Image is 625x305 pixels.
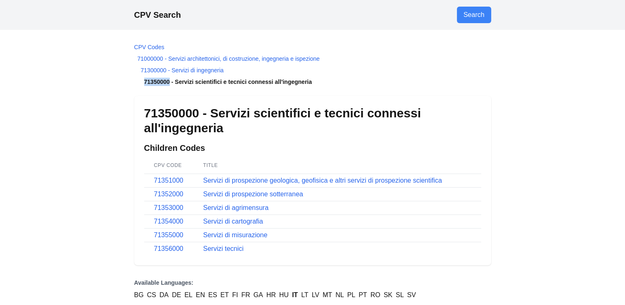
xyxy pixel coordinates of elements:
[335,290,344,300] a: NL
[159,290,169,300] a: DA
[457,7,491,23] a: Go to search
[196,290,205,300] a: EN
[134,43,491,86] nav: Breadcrumb
[134,44,164,50] a: CPV Codes
[154,204,183,211] a: 71353000
[203,204,269,211] a: Servizi di agrimensura
[134,78,491,86] li: 71350000 - Servizi scientifici e tecnici connessi all'ingegneria
[144,142,481,154] h2: Children Codes
[208,290,217,300] a: ES
[154,191,183,198] a: 71352000
[193,157,481,174] th: Title
[301,290,308,300] a: LT
[154,177,183,184] a: 71351000
[134,279,491,300] nav: Language Versions
[241,290,250,300] a: FR
[203,231,268,238] a: Servizi di misurazione
[154,231,183,238] a: 71355000
[220,290,228,300] a: ET
[292,290,298,300] a: IT
[141,67,224,74] a: 71300000 - Servizi di ingegneria
[203,245,244,252] a: Servizi tecnici
[134,10,181,19] a: CPV Search
[154,245,183,252] a: 71356000
[279,290,289,300] a: HU
[138,55,320,62] a: 71000000 - Servizi architettonici, di costruzione, ingegneria e ispezione
[134,290,144,300] a: BG
[407,290,416,300] a: SV
[396,290,404,300] a: SL
[323,290,332,300] a: MT
[172,290,181,300] a: DE
[203,191,303,198] a: Servizi di prospezione sotterranea
[359,290,367,300] a: PT
[253,290,263,300] a: GA
[147,290,156,300] a: CS
[144,157,193,174] th: CPV Code
[384,290,392,300] a: SK
[203,177,442,184] a: Servizi di prospezione geologica, geofisica e altri servizi di prospezione scientifica
[347,290,355,300] a: PL
[154,218,183,225] a: 71354000
[134,279,491,287] p: Available Languages:
[203,218,263,225] a: Servizi di cartografia
[266,290,276,300] a: HR
[144,106,481,136] h1: 71350000 - Servizi scientifici e tecnici connessi all'ingegneria
[312,290,319,300] a: LV
[371,290,380,300] a: RO
[232,290,238,300] a: FI
[184,290,192,300] a: EL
